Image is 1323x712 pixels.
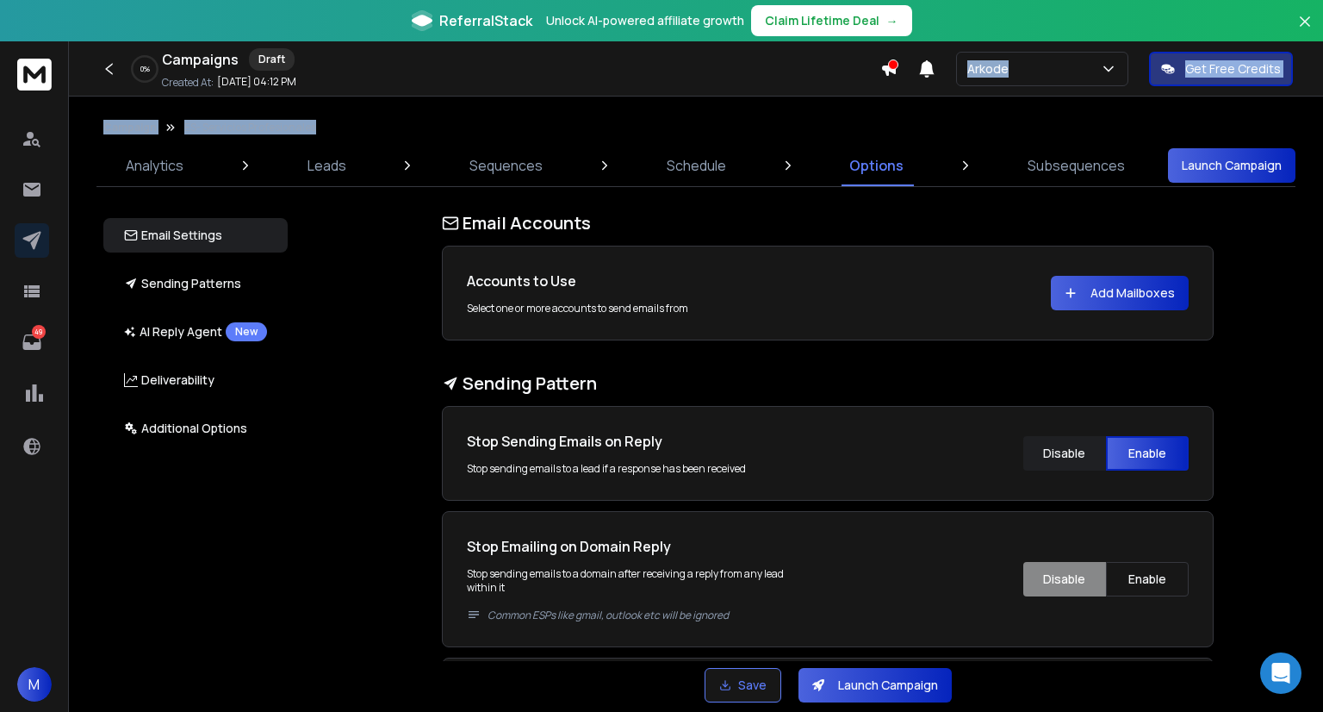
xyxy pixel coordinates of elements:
[546,12,744,29] p: Unlock AI-powered affiliate growth
[184,121,316,134] p: ES- Servicios Profesionales
[17,667,52,702] button: M
[1168,148,1295,183] button: Launch Campaign
[656,145,736,186] a: Schedule
[124,227,222,244] p: Email Settings
[459,145,553,186] a: Sequences
[307,155,346,176] p: Leads
[140,64,150,74] p: 0 %
[849,155,904,176] p: Options
[103,218,288,253] button: Email Settings
[439,10,532,31] span: ReferralStack
[1185,60,1281,78] p: Get Free Credits
[32,325,46,339] p: 49
[1294,10,1316,52] button: Close banner
[249,48,295,71] div: Draft
[1260,653,1301,694] div: Open Intercom Messenger
[1017,145,1135,186] a: Subsequences
[162,49,239,70] h1: Campaigns
[15,325,49,359] a: 49
[469,155,543,176] p: Sequences
[751,5,912,36] button: Claim Lifetime Deal→
[1149,52,1293,86] button: Get Free Credits
[217,75,296,89] p: [DATE] 04:12 PM
[1028,155,1125,176] p: Subsequences
[115,145,194,186] a: Analytics
[126,155,183,176] p: Analytics
[886,12,898,29] span: →
[667,155,726,176] p: Schedule
[442,211,1214,235] h1: Email Accounts
[103,121,157,134] button: Campaign
[297,145,357,186] a: Leads
[839,145,914,186] a: Options
[162,76,214,90] p: Created At:
[967,60,1016,78] p: Arkode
